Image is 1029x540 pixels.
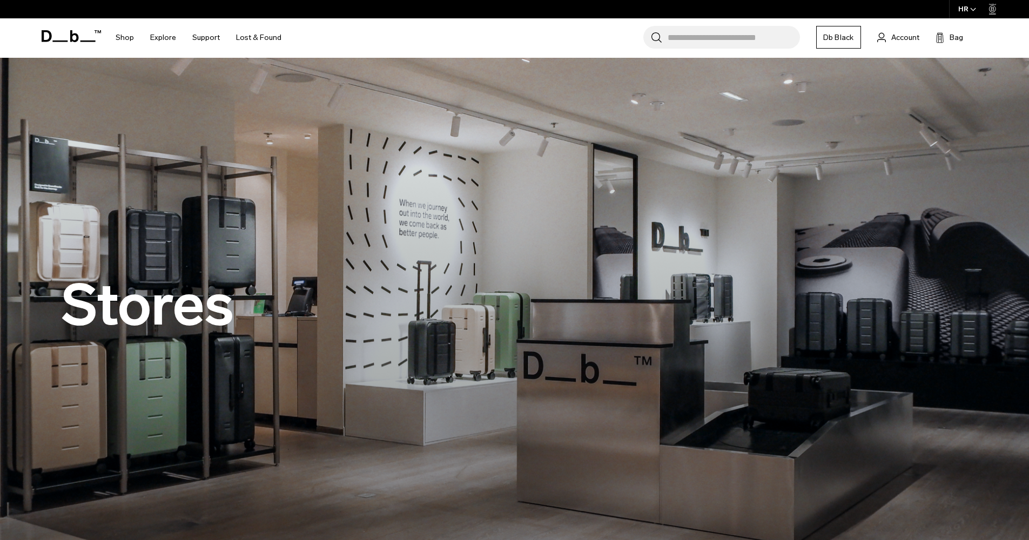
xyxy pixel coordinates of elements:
[61,277,234,334] h2: Stores
[877,31,919,44] a: Account
[816,26,861,49] a: Db Black
[236,18,281,57] a: Lost & Found
[192,18,220,57] a: Support
[116,18,134,57] a: Shop
[107,18,290,57] nav: Main Navigation
[950,32,963,43] span: Bag
[150,18,176,57] a: Explore
[936,31,963,44] button: Bag
[891,32,919,43] span: Account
